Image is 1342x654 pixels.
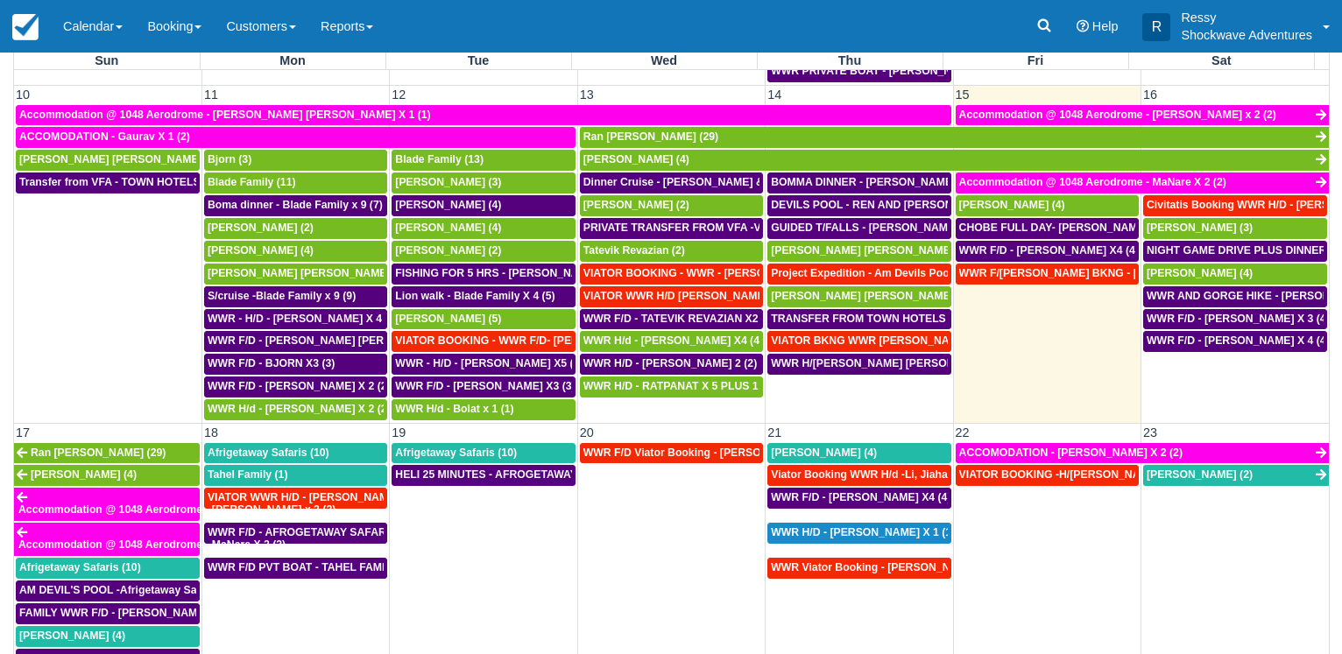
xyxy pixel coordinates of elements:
[1147,267,1253,279] span: [PERSON_NAME] (4)
[208,176,296,188] span: Blade Family (11)
[767,523,950,544] a: WWR H/D - [PERSON_NAME] X 1 (1)
[580,376,763,397] a: WWR H/D - RATPANAT X 5 PLUS 1 (5)
[771,313,1211,325] span: TRANSFER FROM TOWN HOTELS TO VFA - [PERSON_NAME] [PERSON_NAME] X2 (2)
[31,468,137,481] span: [PERSON_NAME] (4)
[838,53,861,67] span: Thu
[208,153,251,165] span: Bjorn (3)
[392,331,575,352] a: VIATOR BOOKING - WWR F/D- [PERSON_NAME] 2 (2)
[392,376,575,397] a: WWR F/D - [PERSON_NAME] X3 (3)
[392,195,575,216] a: [PERSON_NAME] (4)
[208,334,480,347] span: WWR F/D - [PERSON_NAME] [PERSON_NAME] X1 (1)
[395,290,554,302] span: Lion walk - Blade Family X 4 (5)
[392,399,575,420] a: WWR H/d - Bolat x 1 (1)
[767,354,950,375] a: WWR H/[PERSON_NAME] [PERSON_NAME] X 4 (4)
[392,286,575,307] a: Lion walk - Blade Family X 4 (5)
[1181,9,1312,26] p: Ressy
[19,153,218,165] span: [PERSON_NAME] [PERSON_NAME] (2)
[583,290,793,302] span: VIATOR WWR H/D [PERSON_NAME] 1 (1)
[208,447,329,459] span: Afrigetaway Safaris (10)
[771,447,877,459] span: [PERSON_NAME] (4)
[392,309,575,330] a: [PERSON_NAME] (5)
[583,153,689,165] span: [PERSON_NAME] (4)
[583,222,1035,234] span: PRIVATE TRANSFER FROM VFA -V FSL - [PERSON_NAME] AND [PERSON_NAME] X4 (4)
[771,290,970,302] span: [PERSON_NAME] [PERSON_NAME] (9)
[583,447,842,459] span: WWR F/D Viator Booking - [PERSON_NAME] X1 (1)
[651,53,677,67] span: Wed
[1077,20,1089,32] i: Help
[395,244,501,257] span: [PERSON_NAME] (2)
[583,244,685,257] span: Tatevik Revazian (2)
[959,109,1276,121] span: Accommodation @ 1048 Aerodrome - [PERSON_NAME] x 2 (2)
[771,491,950,503] span: WWR F/D - [PERSON_NAME] X4 (4)
[204,399,387,420] a: WWR H/d - [PERSON_NAME] X 2 (2)
[959,199,1065,211] span: [PERSON_NAME] (4)
[392,465,575,486] a: HELI 25 MINUTES - AFROGETAWAY SAFARIS X5 (5)
[1028,53,1043,67] span: Fri
[204,150,387,171] a: Bjorn (3)
[1143,465,1329,486] a: [PERSON_NAME] (2)
[19,176,427,188] span: Transfer from VFA - TOWN HOTELS - [PERSON_NAME] [PERSON_NAME] X 2 (1)
[395,222,501,234] span: [PERSON_NAME] (4)
[959,468,1195,481] span: VIATOR BOOKING -H/[PERSON_NAME] X 4 (4)
[16,127,576,148] a: ACCOMODATION - Gaurav X 1 (2)
[208,561,432,573] span: WWR F/D PVT BOAT - TAHEL FAMILY x 5 (1)
[580,150,1329,171] a: [PERSON_NAME] (4)
[767,309,950,330] a: TRANSFER FROM TOWN HOTELS TO VFA - [PERSON_NAME] [PERSON_NAME] X2 (2)
[14,425,32,440] span: 17
[16,150,200,171] a: [PERSON_NAME] [PERSON_NAME] (2)
[767,172,950,193] a: BOMMA DINNER - [PERSON_NAME] AND [PERSON_NAME] X4 (4)
[578,425,596,440] span: 20
[14,443,200,464] a: Ran [PERSON_NAME] (29)
[16,603,200,624] a: FAMILY WWR F/D - [PERSON_NAME] X4 (4)
[1211,53,1231,67] span: Sat
[392,150,575,171] a: Blade Family (13)
[771,267,1084,279] span: Project Expedition - Am Devils Pool- [PERSON_NAME] X 2 (2)
[395,403,513,415] span: WWR H/d - Bolat x 1 (1)
[1147,222,1253,234] span: [PERSON_NAME] (3)
[14,465,200,486] a: [PERSON_NAME] (4)
[766,88,783,102] span: 14
[1143,241,1327,262] a: NIGHT GAME DRIVE PLUS DINNER - [PERSON_NAME] X 4 (4)
[956,264,1139,285] a: WWR F/[PERSON_NAME] BKNG - [PERSON_NAME] [PERSON_NAME] X1 (1)
[395,447,517,459] span: Afrigetaway Safaris (10)
[204,195,387,216] a: Boma dinner - Blade Family x 9 (7)
[771,334,993,347] span: VIATOR BKNG WWR [PERSON_NAME] 2 (1)
[16,172,200,193] a: Transfer from VFA - TOWN HOTELS - [PERSON_NAME] [PERSON_NAME] X 2 (1)
[954,425,971,440] span: 22
[767,218,950,239] a: GUIDED T/FALLS - [PERSON_NAME] AND [PERSON_NAME] X4 (4)
[1143,309,1327,330] a: WWR F/D - [PERSON_NAME] X 3 (4)
[583,130,718,143] span: Ran [PERSON_NAME] (29)
[19,130,190,143] span: ACCOMODATION - Gaurav X 1 (2)
[1147,468,1253,481] span: [PERSON_NAME] (2)
[204,286,387,307] a: S/cruise -Blade Family x 9 (9)
[771,468,989,481] span: Viator Booking WWR H/d -Li, Jiahao X 2 (2)
[19,561,141,573] span: Afrigetaway Safaris (10)
[208,403,391,415] span: WWR H/d - [PERSON_NAME] X 2 (2)
[395,468,658,481] span: HELI 25 MINUTES - AFROGETAWAY SAFARIS X5 (5)
[959,447,1183,459] span: ACCOMODATION - [PERSON_NAME] X 2 (2)
[959,176,1226,188] span: Accommodation @ 1048 Aerodrome - MaNare X 2 (2)
[19,629,125,642] span: [PERSON_NAME] (4)
[767,331,950,352] a: VIATOR BKNG WWR [PERSON_NAME] 2 (1)
[390,88,407,102] span: 12
[580,354,763,375] a: WWR H/D - [PERSON_NAME] 2 (2)
[1143,264,1327,285] a: [PERSON_NAME] (4)
[204,218,387,239] a: [PERSON_NAME] (2)
[208,244,314,257] span: [PERSON_NAME] (4)
[1181,26,1312,44] p: Shockwave Adventures
[202,88,220,102] span: 11
[392,354,575,375] a: WWR - H/D - [PERSON_NAME] X5 (5)
[392,443,575,464] a: Afrigetaway Safaris (10)
[208,357,335,369] span: WWR F/D - BJORN X3 (3)
[580,218,763,239] a: PRIVATE TRANSFER FROM VFA -V FSL - [PERSON_NAME] AND [PERSON_NAME] X4 (4)
[580,443,763,464] a: WWR F/D Viator Booking - [PERSON_NAME] X1 (1)
[208,267,406,279] span: [PERSON_NAME] [PERSON_NAME] (5)
[767,264,950,285] a: Project Expedition - Am Devils Pool- [PERSON_NAME] X 2 (2)
[395,380,575,392] span: WWR F/D - [PERSON_NAME] X3 (3)
[95,53,118,67] span: Sun
[390,425,407,440] span: 19
[204,309,387,330] a: WWR - H/D - [PERSON_NAME] X 4 (4)
[16,558,200,579] a: Afrigetaway Safaris (10)
[208,290,356,302] span: S/cruise -Blade Family x 9 (9)
[392,241,575,262] a: [PERSON_NAME] (2)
